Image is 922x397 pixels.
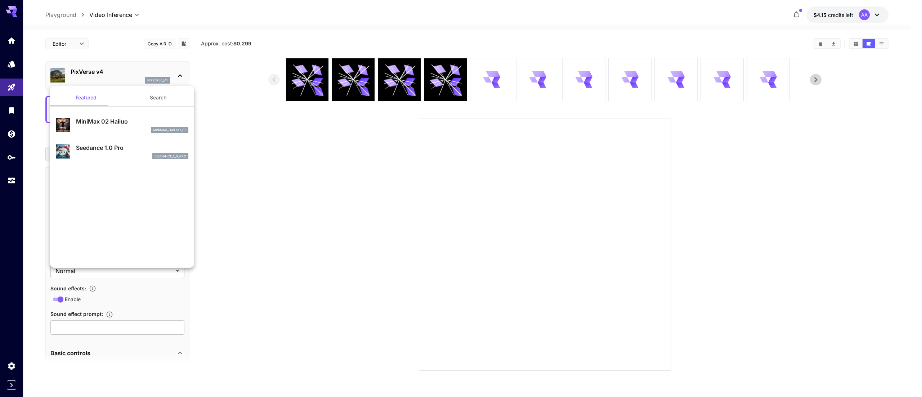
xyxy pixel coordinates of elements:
p: MiniMax 02 Hailuo [76,117,188,126]
p: minimax_hailuo_02 [153,128,186,133]
div: MiniMax 02 Hailuominimax_hailuo_02 [56,114,188,136]
p: seedance_1_0_pro [155,154,186,159]
div: Seedance 1.0 Proseedance_1_0_pro [56,140,188,162]
p: Seedance 1.0 Pro [76,143,188,152]
button: Search [122,89,194,106]
button: Featured [50,89,122,106]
